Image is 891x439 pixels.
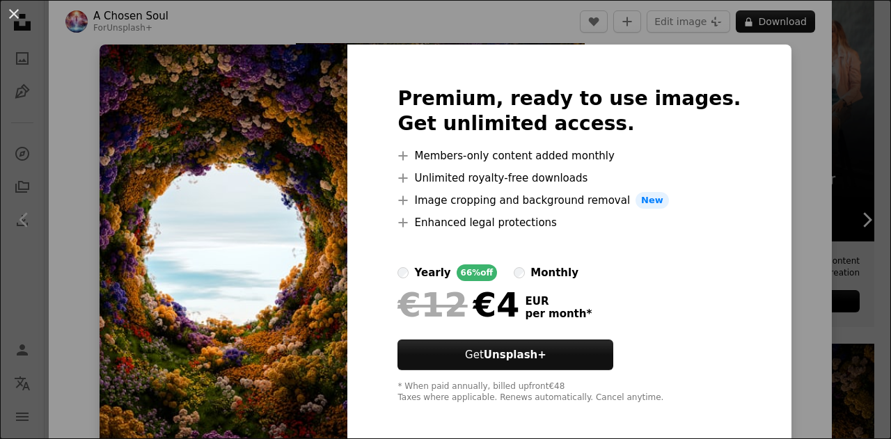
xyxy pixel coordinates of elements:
[397,147,741,164] li: Members-only content added monthly
[397,267,409,278] input: yearly66%off
[397,287,519,323] div: €4
[636,192,669,209] span: New
[397,86,741,136] h2: Premium, ready to use images. Get unlimited access.
[525,308,592,320] span: per month *
[397,381,741,404] div: * When paid annually, billed upfront €48 Taxes where applicable. Renews automatically. Cancel any...
[397,192,741,209] li: Image cropping and background removal
[457,264,498,281] div: 66% off
[484,349,546,361] strong: Unsplash+
[525,295,592,308] span: EUR
[397,287,467,323] span: €12
[397,340,613,370] button: GetUnsplash+
[397,214,741,231] li: Enhanced legal protections
[530,264,578,281] div: monthly
[397,170,741,186] li: Unlimited royalty-free downloads
[414,264,450,281] div: yearly
[514,267,525,278] input: monthly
